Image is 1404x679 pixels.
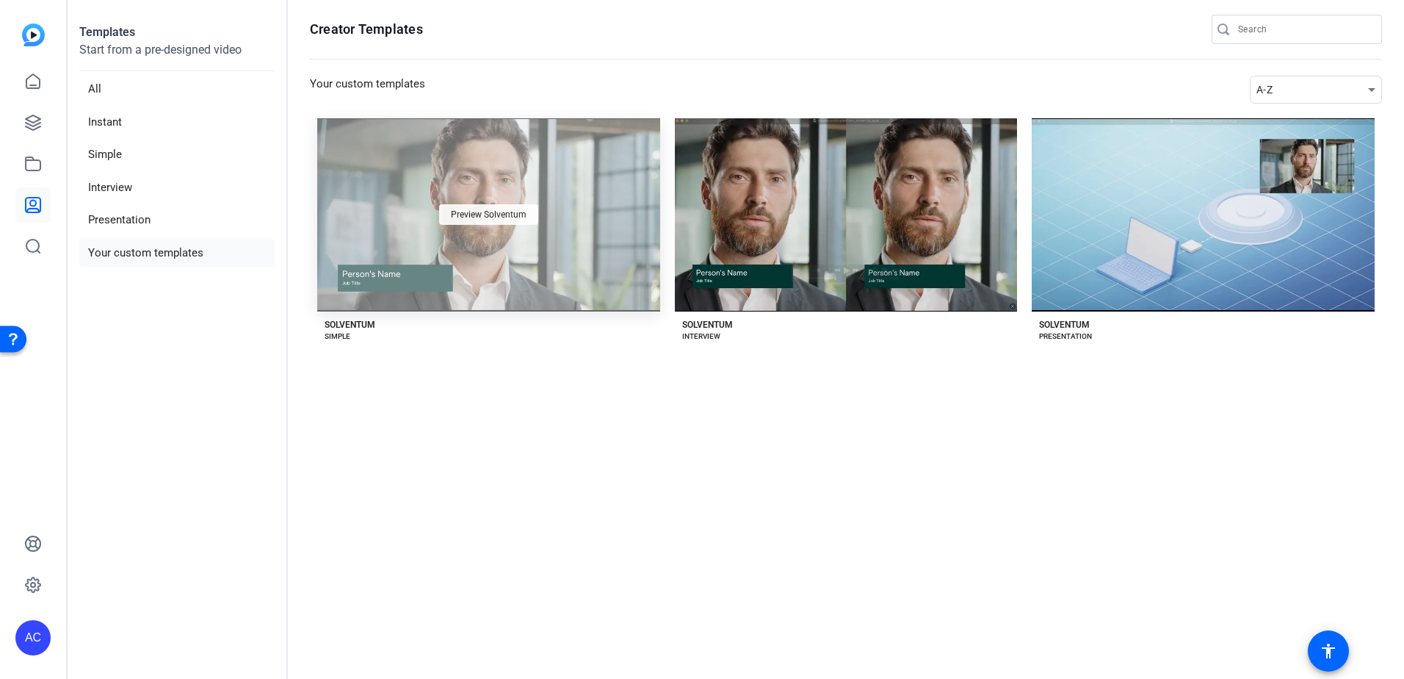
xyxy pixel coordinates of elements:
[1032,118,1375,312] button: Template image
[310,21,423,38] h1: Creator Templates
[15,620,51,655] div: AC
[1256,84,1273,96] span: A-Z
[1039,319,1090,331] div: SOLVENTUM
[1320,642,1337,660] mat-icon: accessibility
[79,41,275,71] p: Start from a pre-designed video
[682,331,720,342] div: INTERVIEW
[79,107,275,137] li: Instant
[317,118,660,312] button: Template imagePreview Solventum
[1238,21,1370,38] input: Search
[79,74,275,104] li: All
[79,238,275,268] li: Your custom templates
[79,205,275,235] li: Presentation
[325,331,350,342] div: SIMPLE
[1039,331,1092,342] div: PRESENTATION
[79,25,135,39] strong: Templates
[22,24,45,46] img: blue-gradient.svg
[79,140,275,170] li: Simple
[682,319,733,331] div: SOLVENTUM
[325,319,375,331] div: SOLVENTUM
[675,118,1018,312] button: Template image
[451,210,526,219] span: Preview Solventum
[79,173,275,203] li: Interview
[310,76,425,104] h3: Your custom templates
